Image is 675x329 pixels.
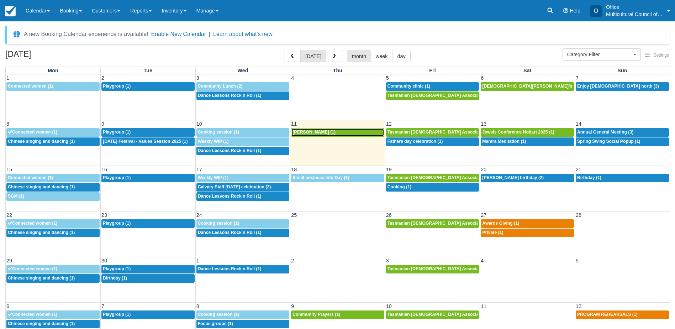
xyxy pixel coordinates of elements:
span: [DEMOGRAPHIC_DATA][PERSON_NAME]’s birthday (1) [482,84,597,89]
span: Dance Lessons Rock n Roll (1) [198,148,262,153]
span: Sun [617,68,627,73]
a: [PERSON_NAME] (1) [291,128,384,137]
p: Multicultural Council of [GEOGRAPHIC_DATA] [606,11,663,18]
span: 7 [575,75,579,81]
span: 1 [196,258,200,263]
span: 20 [480,167,487,172]
span: 30 [101,258,108,263]
button: day [392,50,410,62]
div: A new Booking Calendar experience is available! [24,30,148,38]
span: 3 [196,75,200,81]
span: PROGRAM REHEARSALS (1) [577,312,638,317]
h2: [DATE] [5,50,95,63]
span: [DATE] Festival - Values Session 2025 (1) [103,139,188,144]
span: Fathers day celebration (1) [387,139,443,144]
span: 10 [196,121,203,127]
span: 29 [6,258,13,263]
a: Dance Lessons Rock n Roll (1) [196,192,290,201]
span: Sat [523,68,531,73]
span: 19 [385,167,392,172]
span: Chinese singing and dancing (1) [8,184,75,189]
a: Cooking session (1) [196,310,290,319]
span: 6 [6,303,10,309]
span: Playgroup (1) [103,266,131,271]
a: Chinese singing and dancing (1) [6,274,100,283]
a: Cooking (1) [386,183,479,192]
button: Category Filter [563,48,641,61]
a: Dance Lessons Rock n Roll (1) [196,92,290,100]
span: Thu [333,68,342,73]
span: Awards Giving (1) [482,221,519,226]
a: Chinese singing and dancing (1) [6,183,100,192]
button: Settings [641,50,673,61]
div: O [590,5,602,17]
a: Enjoy [DEMOGRAPHIC_DATA] north (3) [576,82,669,91]
span: Birthday (1) [577,175,601,180]
a: Dance Lessons Rock n Roll (1) [196,229,290,237]
span: 12 [385,121,392,127]
a: Community Prayers (1) [291,310,384,319]
span: Chinese singing and dancing (1) [8,139,75,144]
a: Calvary Staff [DATE] celebration (2) [196,183,290,192]
span: Community Prayers (1) [292,312,340,317]
a: Connected women (1) [6,310,100,319]
a: Tasmanian [DEMOGRAPHIC_DATA] Association -Weekly Praying (1) [386,310,479,319]
a: Community Lunch (2) [196,82,290,91]
span: Wed [237,68,248,73]
span: 5 [575,258,579,263]
span: Private (1) [482,230,503,235]
a: Small business Info Day (1) [291,174,384,182]
span: 11 [290,121,297,127]
a: Playgroup (1) [101,265,195,273]
button: week [371,50,393,62]
span: Tasmanian [DEMOGRAPHIC_DATA] Association -Weekly Praying (1) [387,175,528,180]
span: Cooking session (1) [198,221,239,226]
a: Mantra Meditation (1) [481,137,574,146]
span: Annual General Meeting (3) [577,130,633,135]
a: Weekly WIP (1) [196,174,290,182]
span: 6 [480,75,484,81]
span: Dance Lessons Rock n Roll (1) [198,194,262,199]
span: 1 [6,75,10,81]
span: Focus groups (1) [198,321,233,326]
button: month [347,50,371,62]
span: [PERSON_NAME] (1) [292,130,336,135]
a: Tasmanian [DEMOGRAPHIC_DATA] Association -Weekly Praying (1) [386,174,479,182]
a: Playgroup (1) [101,82,195,91]
span: Chinese singing and dancing (1) [8,276,75,281]
span: 26 [385,212,392,218]
span: Spring Swing Social Popup (1) [577,139,640,144]
a: Focus groups (1) [196,320,290,328]
span: Connected women (1) [8,130,57,135]
span: 8 [6,121,10,127]
a: PROGRAM REHEARSALS (1) [576,310,669,319]
span: Community clinic (1) [387,84,430,89]
a: Tasmanian [DEMOGRAPHIC_DATA] Association -Weekly Praying (1) [386,219,479,228]
span: Dance Lessons Rock n Roll (1) [198,230,262,235]
span: 24 [196,212,203,218]
span: 3 [385,258,390,263]
i: Help [563,8,568,13]
span: Small business Info Day (1) [292,175,349,180]
span: Birthday (1) [103,276,127,281]
span: 16 [101,167,108,172]
a: Chinese singing and dancing (1) [6,137,100,146]
span: Dance Lessons Rock n Roll (1) [198,266,262,271]
span: 23 [101,212,108,218]
span: 11 [480,303,487,309]
a: Learn about what's new [213,31,273,37]
a: SGM (1) [6,192,100,201]
span: SGM (1) [8,194,24,199]
span: [PERSON_NAME] birthday (2) [482,175,544,180]
a: Connected women (1) [6,174,100,182]
span: 28 [575,212,582,218]
a: Birthday (1) [101,274,195,283]
span: Weekly WIP (1) [198,175,229,180]
span: 9 [290,303,295,309]
span: Dance Lessons Rock n Roll (1) [198,93,262,98]
a: Private (1) [481,229,574,237]
span: 10 [385,303,392,309]
span: Playgroup (1) [103,175,131,180]
span: Connected women (1) [8,175,53,180]
a: Playgroup (1) [101,219,195,228]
